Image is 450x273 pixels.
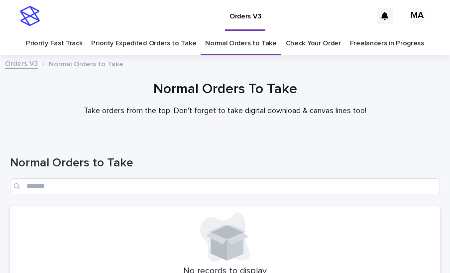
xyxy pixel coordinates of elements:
p: Normal Orders to Take [49,58,123,69]
p: Take orders from the top. Don't forget to take digital download & canvas lines too! [26,106,424,116]
a: Priority Expedited Orders to Take [91,32,196,55]
a: Normal Orders to Take [205,32,277,55]
img: stacker-logo-s-only.png [20,6,40,26]
h1: Normal Orders To Take [10,81,440,98]
div: MA [409,8,425,24]
a: Check Your Order [286,32,341,55]
input: Search [10,178,440,194]
a: Freelancers in Progress [350,32,424,55]
a: Orders V3 [5,57,38,69]
h1: Normal Orders to Take [10,156,440,170]
a: Priority Fast Track [26,32,82,55]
